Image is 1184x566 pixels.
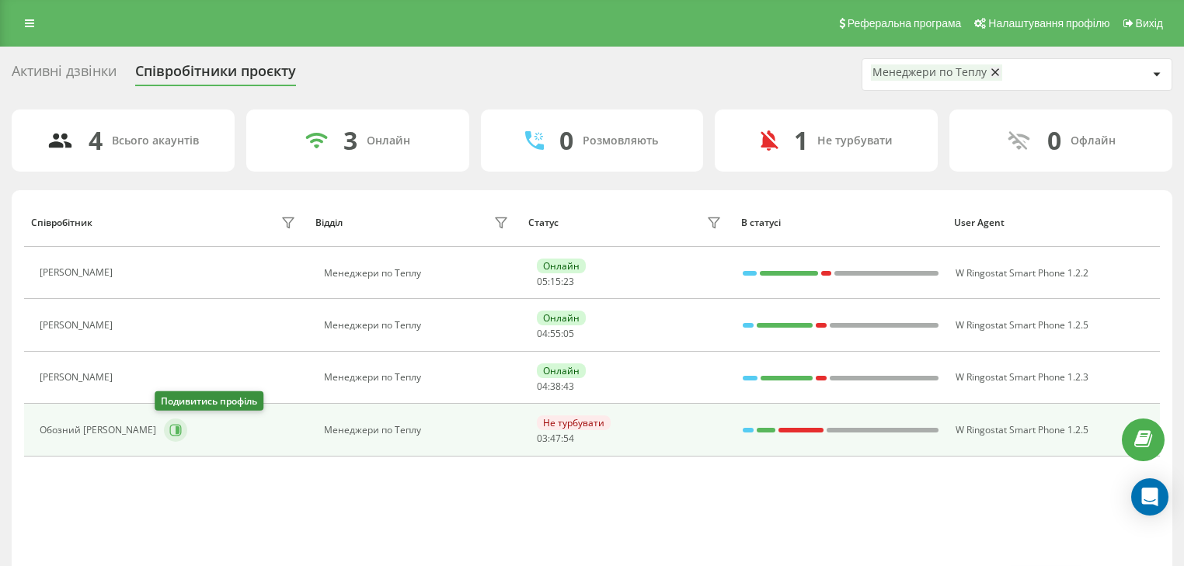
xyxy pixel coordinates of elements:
[1071,134,1116,148] div: Офлайн
[537,381,574,392] div: : :
[563,275,574,288] span: 23
[954,217,1152,228] div: User Agent
[537,327,548,340] span: 04
[956,370,1088,384] span: W Ringostat Smart Phone 1.2.3
[1136,17,1163,30] span: Вихід
[324,372,513,383] div: Менеджери по Теплу
[563,380,574,393] span: 43
[537,328,574,339] div: : :
[89,126,103,155] div: 4
[550,432,561,445] span: 47
[367,134,410,148] div: Онлайн
[528,217,559,228] div: Статус
[537,432,548,445] span: 03
[343,126,357,155] div: 3
[40,372,117,383] div: [PERSON_NAME]
[324,425,513,436] div: Менеджери по Теплу
[956,318,1088,332] span: W Ringostat Smart Phone 1.2.5
[40,267,117,278] div: [PERSON_NAME]
[537,415,611,430] div: Не турбувати
[12,63,117,87] div: Активні дзвінки
[563,432,574,445] span: 54
[324,320,513,331] div: Менеджери по Теплу
[40,320,117,331] div: [PERSON_NAME]
[537,276,574,287] div: : :
[848,17,962,30] span: Реферальна програма
[550,380,561,393] span: 38
[155,391,263,411] div: Подивитись профіль
[40,425,160,436] div: Обозний [PERSON_NAME]
[537,363,586,378] div: Онлайн
[537,259,586,273] div: Онлайн
[550,275,561,288] span: 15
[794,126,808,155] div: 1
[537,311,586,325] div: Онлайн
[550,327,561,340] span: 55
[956,266,1088,280] span: W Ringostat Smart Phone 1.2.2
[112,134,199,148] div: Всього акаунтів
[583,134,658,148] div: Розмовляють
[537,380,548,393] span: 04
[315,217,343,228] div: Відділ
[563,327,574,340] span: 05
[537,275,548,288] span: 05
[1047,126,1061,155] div: 0
[559,126,573,155] div: 0
[988,17,1109,30] span: Налаштування профілю
[817,134,893,148] div: Не турбувати
[956,423,1088,436] span: W Ringostat Smart Phone 1.2.5
[31,217,92,228] div: Співробітник
[324,268,513,279] div: Менеджери по Теплу
[135,63,296,87] div: Співробітники проєкту
[872,66,987,79] div: Менеджери по Теплу
[1131,478,1168,516] div: Open Intercom Messenger
[537,433,574,444] div: : :
[741,217,939,228] div: В статусі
